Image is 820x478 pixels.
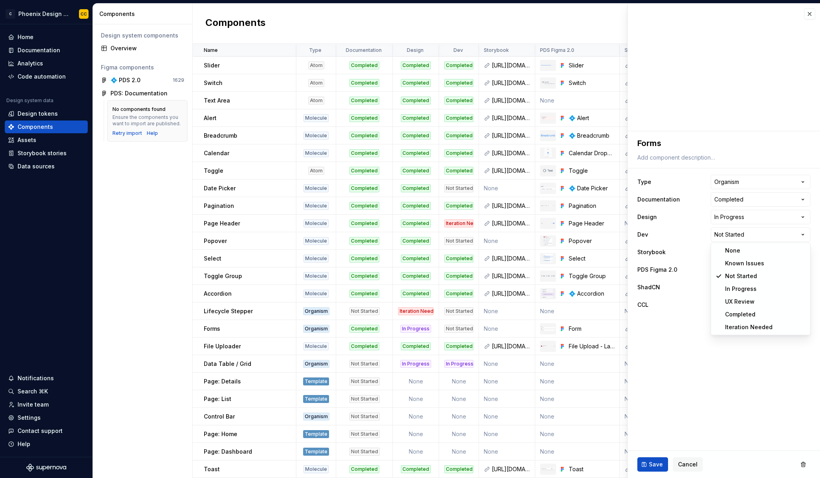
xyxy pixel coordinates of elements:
span: UX Review [725,298,755,305]
span: None [725,247,740,254]
span: Iteration Needed [725,324,773,330]
span: Completed [725,311,755,318]
span: Known Issues [725,260,764,267]
span: Not Started [725,273,757,279]
span: In Progress [725,285,757,292]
